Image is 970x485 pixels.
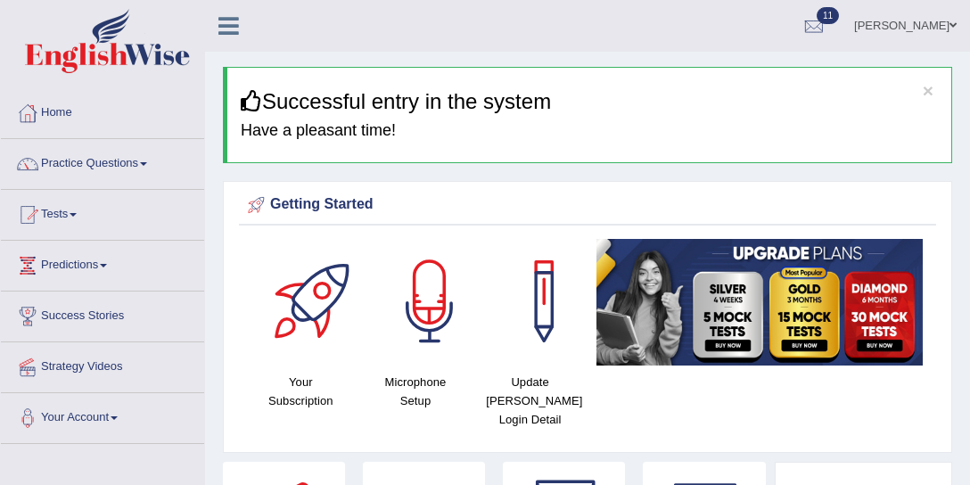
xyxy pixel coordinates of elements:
a: Tests [1,190,204,234]
h4: Update [PERSON_NAME] Login Detail [481,373,579,429]
a: Your Account [1,393,204,438]
img: small5.jpg [596,239,923,366]
span: 11 [817,7,839,24]
a: Strategy Videos [1,342,204,387]
div: Getting Started [243,192,932,218]
a: Predictions [1,241,204,285]
h4: Microphone Setup [367,373,464,410]
button: × [923,81,933,100]
h4: Your Subscription [252,373,349,410]
a: Practice Questions [1,139,204,184]
h4: Have a pleasant time! [241,122,938,140]
a: Home [1,88,204,133]
a: Success Stories [1,292,204,336]
h3: Successful entry in the system [241,90,938,113]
